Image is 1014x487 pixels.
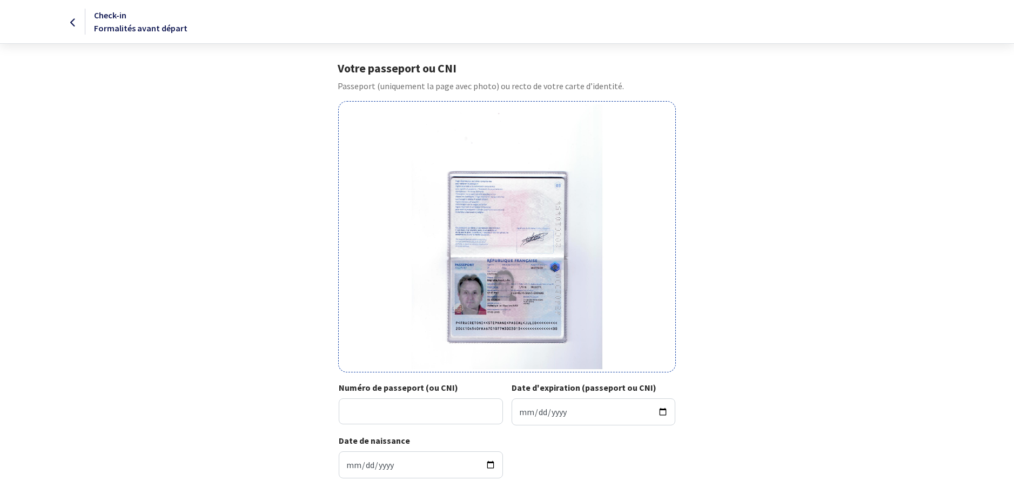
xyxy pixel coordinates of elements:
img: cretoni-stephane.jpg [409,102,606,372]
span: Check-in Formalités avant départ [94,10,187,34]
strong: Numéro de passeport (ou CNI) [339,382,458,393]
h1: Votre passeport ou CNI [338,61,676,75]
p: Passeport (uniquement la page avec photo) ou recto de votre carte d’identité. [338,79,676,92]
strong: Date d'expiration (passeport ou CNI) [512,382,656,393]
strong: Date de naissance [339,435,410,446]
